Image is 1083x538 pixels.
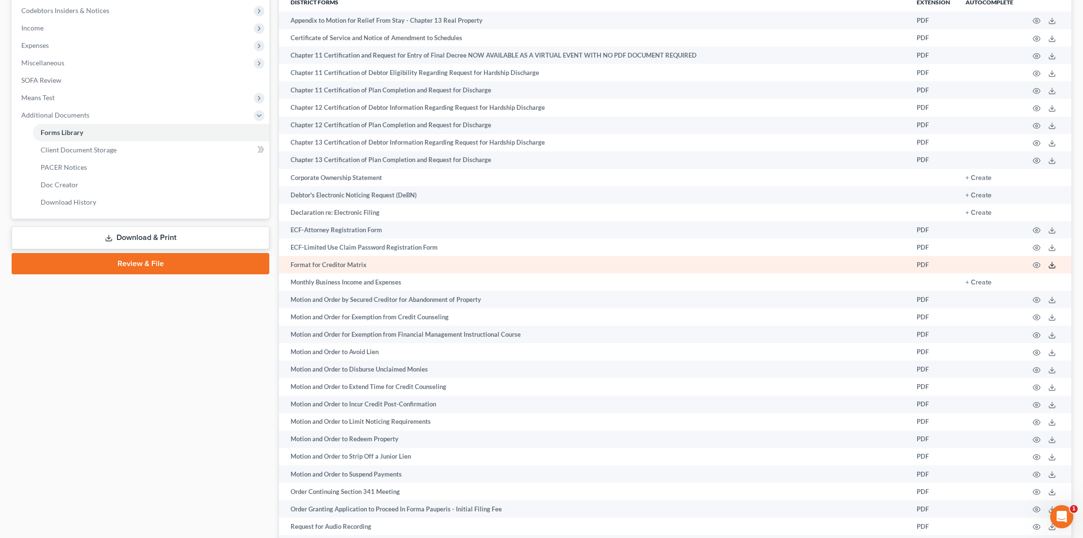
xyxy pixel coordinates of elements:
[909,413,958,431] td: PDF
[21,24,44,32] span: Income
[909,326,958,343] td: PDF
[279,518,909,535] td: Request for Audio Recording
[279,273,909,291] td: Monthly Business Income and Expenses
[279,134,909,151] td: Chapter 13 Certification of Debtor Information Regarding Request for Hardship Discharge
[279,396,909,413] td: Motion and Order to Incur Credit Post-Confirmation
[966,209,992,216] button: + Create
[966,175,992,181] button: + Create
[279,29,909,46] td: Certificate of Service and Notice of Amendment to Schedules
[41,146,117,154] span: Client Document Storage
[21,6,109,15] span: Codebtors Insiders & Notices
[909,12,958,29] td: PDF
[909,518,958,535] td: PDF
[909,256,958,273] td: PDF
[909,151,958,169] td: PDF
[41,128,83,136] span: Forms Library
[33,141,269,159] a: Client Document Storage
[909,431,958,448] td: PDF
[12,253,269,274] a: Review & File
[1050,505,1073,528] iframe: Intercom live chat
[279,46,909,64] td: Chapter 11 Certification and Request for Entry of Final Decree NOW AVAILABLE AS A VIRTUAL EVENT W...
[279,12,909,29] td: Appendix to Motion for Relief From Stay - Chapter 13 Real Property
[12,226,269,249] a: Download & Print
[909,99,958,116] td: PDF
[909,117,958,134] td: PDF
[33,159,269,176] a: PACER Notices
[279,413,909,431] td: Motion and Order to Limit Noticing Requirements
[279,221,909,239] td: ECF-Attorney Registration Form
[21,76,61,84] span: SOFA Review
[909,239,958,256] td: PDF
[279,117,909,134] td: Chapter 12 Certification of Plan Completion and Request for Discharge
[279,343,909,360] td: Motion and Order to Avoid Lien
[909,343,958,360] td: PDF
[41,163,87,171] span: PACER Notices
[21,59,64,67] span: Miscellaneous
[909,308,958,326] td: PDF
[909,291,958,308] td: PDF
[279,465,909,483] td: Motion and Order to Suspend Payments
[909,81,958,99] td: PDF
[909,448,958,465] td: PDF
[41,180,78,189] span: Doc Creator
[909,134,958,151] td: PDF
[41,198,96,206] span: Download History
[33,194,269,211] a: Download History
[909,46,958,64] td: PDF
[909,64,958,81] td: PDF
[909,29,958,46] td: PDF
[909,500,958,518] td: PDF
[279,64,909,81] td: Chapter 11 Certification of Debtor Eligibility Regarding Request for Hardship Discharge
[279,500,909,518] td: Order Granting Application to Proceed In Forma Pauperis - Initial Filing Fee
[279,239,909,256] td: ECF-Limited Use Claim Password Registration Form
[909,465,958,483] td: PDF
[909,378,958,395] td: PDF
[279,326,909,343] td: Motion and Order for Exemption from Financial Management Instructional Course
[279,151,909,169] td: Chapter 13 Certification of Plan Completion and Request for Discharge
[909,483,958,500] td: PDF
[279,291,909,308] td: Motion and Order by Secured Creditor for Abandonment of Property
[966,192,992,199] button: + Create
[279,186,909,204] td: Debtor's Electronic Noticing Request (DeBN)
[279,378,909,395] td: Motion and Order to Extend Time for Credit Counseling
[909,360,958,378] td: PDF
[279,448,909,465] td: Motion and Order to Strip Off a Junior Lien
[909,396,958,413] td: PDF
[279,431,909,448] td: Motion and Order to Redeem Property
[279,256,909,273] td: Format for Creditor Matrix
[279,81,909,99] td: Chapter 11 Certification of Plan Completion and Request for Discharge
[909,221,958,239] td: PDF
[279,204,909,221] td: Declaration re: Electronic Filing
[21,41,49,49] span: Expenses
[279,360,909,378] td: Motion and Order to Disburse Unclaimed Monies
[14,72,269,89] a: SOFA Review
[279,99,909,116] td: Chapter 12 Certification of Debtor Information Regarding Request for Hardship Discharge
[1070,505,1078,513] span: 1
[279,169,909,186] td: Corporate Ownership Statement
[966,279,992,286] button: + Create
[33,124,269,141] a: Forms Library
[279,483,909,500] td: Order Continuing Section 341 Meeting
[21,111,89,119] span: Additional Documents
[21,93,55,102] span: Means Test
[279,308,909,326] td: Motion and Order for Exemption from Credit Counseling
[33,176,269,194] a: Doc Creator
